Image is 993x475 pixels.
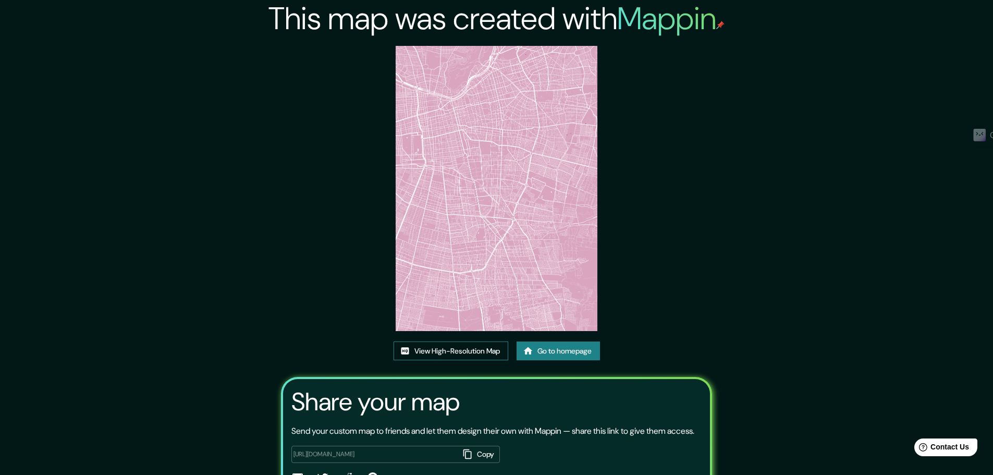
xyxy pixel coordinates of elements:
p: Send your custom map to friends and let them design their own with Mappin — share this link to gi... [291,425,694,437]
button: Copy [459,446,500,463]
img: created-map [396,46,597,331]
img: mappin-pin [716,21,725,29]
a: View High-Resolution Map [394,342,508,361]
h3: Share your map [291,387,460,417]
a: Go to homepage [517,342,600,361]
iframe: Help widget launcher [900,434,982,464]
